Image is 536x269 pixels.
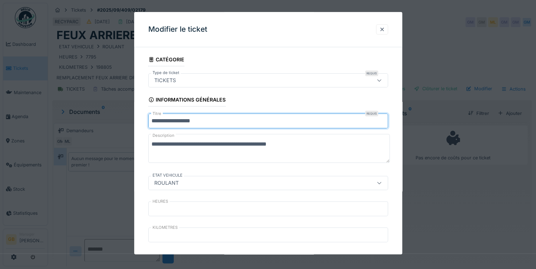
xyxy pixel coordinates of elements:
[365,111,378,117] div: Requis
[151,179,181,187] div: ROULANT
[151,70,181,76] label: Type de ticket
[151,132,176,140] label: Description
[151,198,169,204] label: HEURES
[151,77,179,84] div: TICKETS
[151,172,184,178] label: ETAT VEHICULE
[151,111,163,117] label: Titre
[148,94,226,106] div: Informations générales
[365,71,378,76] div: Requis
[148,25,207,34] h3: Modifier le ticket
[151,225,179,231] label: KILOMETRES
[148,54,185,66] div: Catégorie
